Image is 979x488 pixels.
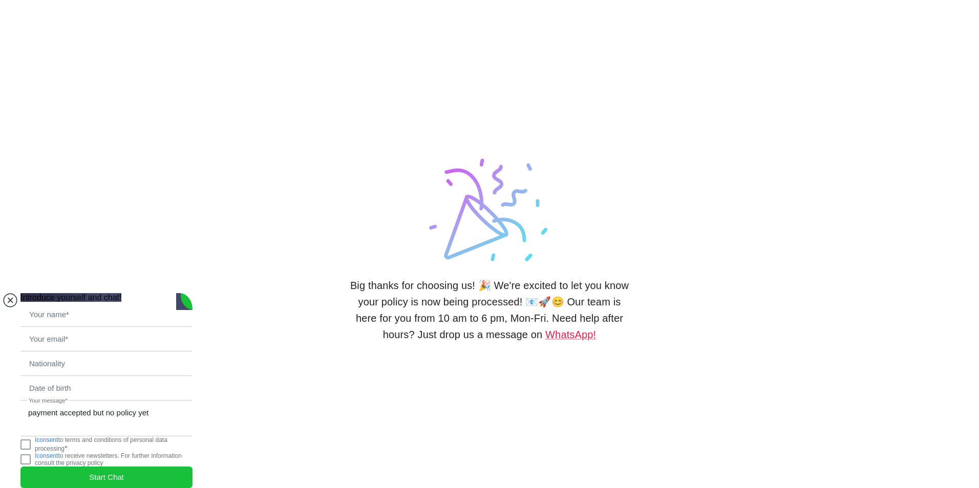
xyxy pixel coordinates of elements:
[35,436,167,452] jdiv: I to terms and conditions of personal data processing
[35,452,182,467] jdiv: I to receive newsletters. For further information consult the privacy policy
[89,472,124,483] span: Start Chat
[348,277,631,343] h6: Big thanks for choosing us! 🎉 We're excited to let you know your policy is now being processed! 📧...
[36,436,58,443] a: consent
[36,452,58,459] a: consent
[545,329,596,340] a: WhatsApp!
